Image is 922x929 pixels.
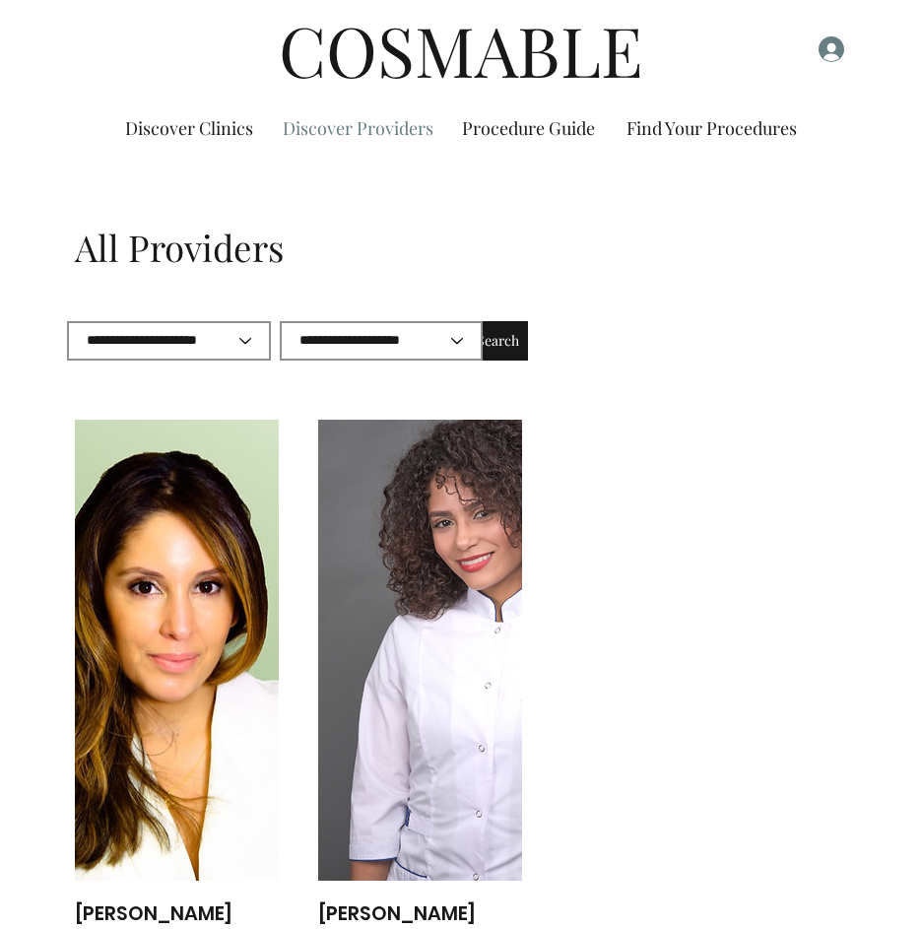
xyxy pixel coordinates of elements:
[318,899,476,927] span: [PERSON_NAME]
[280,321,484,361] select: Filter by treatments
[67,321,271,361] select: Filter by neighborhood
[279,3,643,96] a: COSMABLE
[110,99,268,158] a: Discover Clinics
[447,99,611,158] a: Procedure Guide
[115,99,263,158] p: Discover Clinics
[268,99,447,158] a: Discover Providers
[851,39,915,59] span: Sign Up
[273,99,443,158] p: Discover Providers
[75,223,284,271] span: All Providers
[468,321,528,361] div: Search
[477,331,519,351] span: Search
[611,99,813,158] a: Find Your Procedures
[617,99,807,158] p: Find Your Procedures
[452,99,605,158] p: Procedure Guide
[805,31,922,68] button: Sign Up
[75,899,232,927] span: [PERSON_NAME]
